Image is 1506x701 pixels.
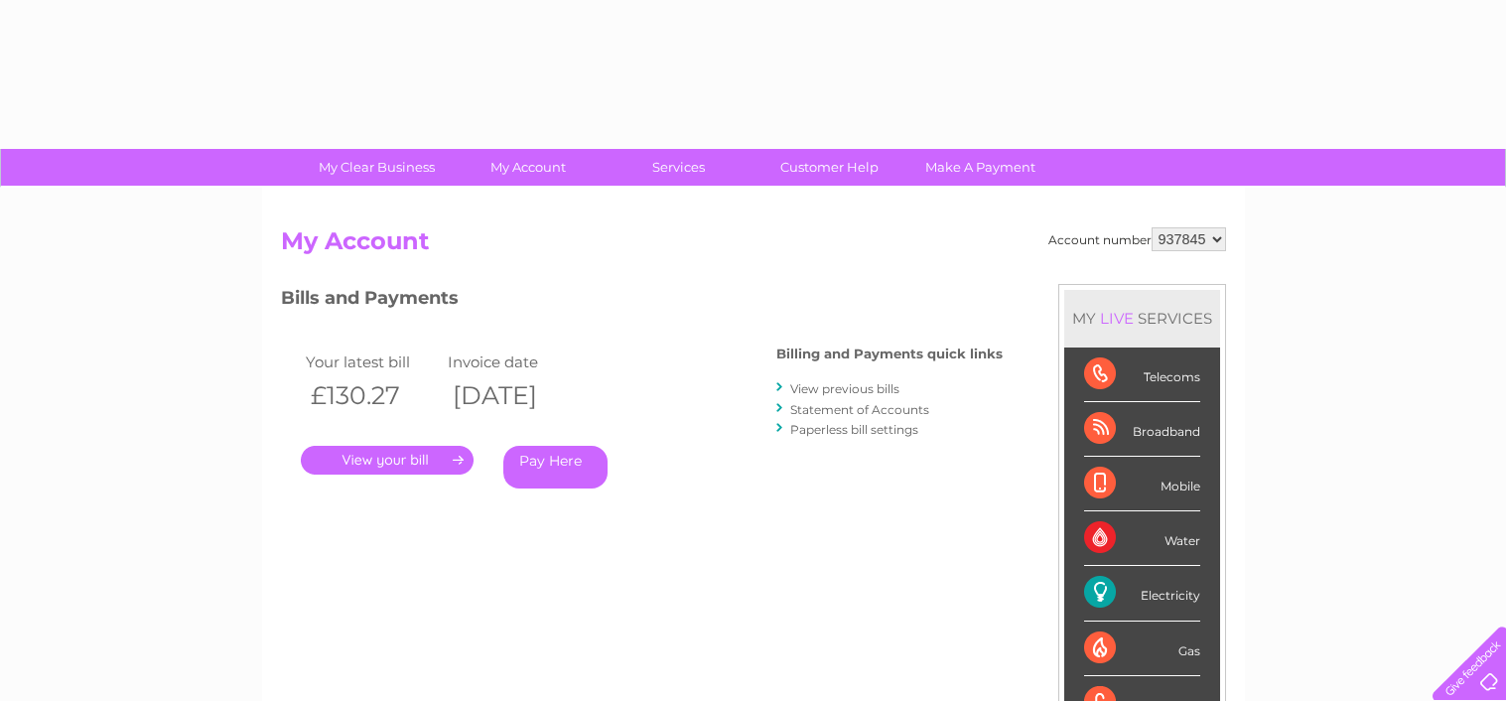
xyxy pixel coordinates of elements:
a: Statement of Accounts [790,402,929,417]
h3: Bills and Payments [281,284,1003,319]
a: My Account [446,149,610,186]
div: Broadband [1084,402,1200,457]
th: [DATE] [443,375,586,416]
h2: My Account [281,227,1226,265]
a: . [301,446,474,475]
a: View previous bills [790,381,899,396]
div: Account number [1048,227,1226,251]
a: Make A Payment [898,149,1062,186]
td: Invoice date [443,349,586,375]
a: My Clear Business [295,149,459,186]
td: Your latest bill [301,349,444,375]
div: LIVE [1096,309,1138,328]
h4: Billing and Payments quick links [776,347,1003,361]
div: Telecoms [1084,348,1200,402]
a: Services [597,149,760,186]
div: MY SERVICES [1064,290,1220,347]
div: Gas [1084,622,1200,676]
a: Paperless bill settings [790,422,918,437]
a: Customer Help [748,149,911,186]
div: Electricity [1084,566,1200,621]
div: Water [1084,511,1200,566]
div: Mobile [1084,457,1200,511]
th: £130.27 [301,375,444,416]
a: Pay Here [503,446,608,489]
